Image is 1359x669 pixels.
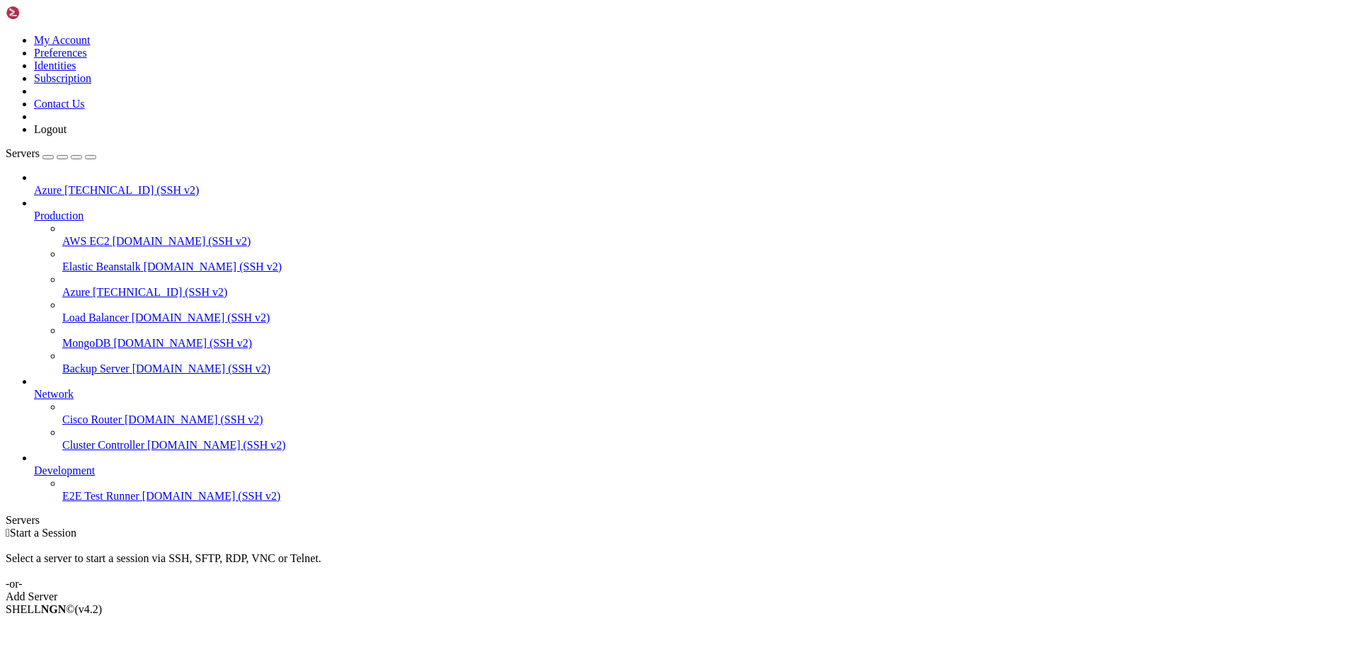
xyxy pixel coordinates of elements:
[6,603,102,615] span: SHELL ©
[34,123,67,135] a: Logout
[34,34,91,46] a: My Account
[34,184,1353,197] a: Azure [TECHNICAL_ID] (SSH v2)
[62,286,1353,299] a: Azure [TECHNICAL_ID] (SSH v2)
[6,147,40,159] span: Servers
[62,311,1353,324] a: Load Balancer [DOMAIN_NAME] (SSH v2)
[93,286,227,298] span: [TECHNICAL_ID] (SSH v2)
[34,72,91,84] a: Subscription
[6,590,1353,603] div: Add Server
[34,210,84,222] span: Production
[62,222,1353,248] li: AWS EC2 [DOMAIN_NAME] (SSH v2)
[62,261,141,273] span: Elastic Beanstalk
[6,514,1353,527] div: Servers
[62,401,1353,426] li: Cisco Router [DOMAIN_NAME] (SSH v2)
[132,362,271,374] span: [DOMAIN_NAME] (SSH v2)
[62,235,1353,248] a: AWS EC2 [DOMAIN_NAME] (SSH v2)
[144,261,282,273] span: [DOMAIN_NAME] (SSH v2)
[34,388,1353,401] a: Network
[34,184,62,196] span: Azure
[34,464,95,476] span: Development
[62,261,1353,273] a: Elastic Beanstalk [DOMAIN_NAME] (SSH v2)
[10,527,76,539] span: Start a Session
[41,603,67,615] b: NGN
[34,47,87,59] a: Preferences
[34,388,74,400] span: Network
[62,426,1353,452] li: Cluster Controller [DOMAIN_NAME] (SSH v2)
[34,59,76,72] a: Identities
[6,527,10,539] span: 
[75,603,103,615] span: 4.2.0
[62,337,1353,350] a: MongoDB [DOMAIN_NAME] (SSH v2)
[34,98,85,110] a: Contact Us
[6,147,96,159] a: Servers
[34,171,1353,197] li: Azure [TECHNICAL_ID] (SSH v2)
[62,273,1353,299] li: Azure [TECHNICAL_ID] (SSH v2)
[62,248,1353,273] li: Elastic Beanstalk [DOMAIN_NAME] (SSH v2)
[147,439,286,451] span: [DOMAIN_NAME] (SSH v2)
[62,413,1353,426] a: Cisco Router [DOMAIN_NAME] (SSH v2)
[34,452,1353,503] li: Development
[62,286,90,298] span: Azure
[62,413,122,425] span: Cisco Router
[62,490,139,502] span: E2E Test Runner
[125,413,263,425] span: [DOMAIN_NAME] (SSH v2)
[6,539,1353,590] div: Select a server to start a session via SSH, SFTP, RDP, VNC or Telnet. -or-
[34,464,1353,477] a: Development
[132,311,270,324] span: [DOMAIN_NAME] (SSH v2)
[64,184,199,196] span: [TECHNICAL_ID] (SSH v2)
[62,350,1353,375] li: Backup Server [DOMAIN_NAME] (SSH v2)
[62,477,1353,503] li: E2E Test Runner [DOMAIN_NAME] (SSH v2)
[142,490,281,502] span: [DOMAIN_NAME] (SSH v2)
[34,210,1353,222] a: Production
[62,439,144,451] span: Cluster Controller
[62,362,1353,375] a: Backup Server [DOMAIN_NAME] (SSH v2)
[62,490,1353,503] a: E2E Test Runner [DOMAIN_NAME] (SSH v2)
[62,324,1353,350] li: MongoDB [DOMAIN_NAME] (SSH v2)
[62,311,129,324] span: Load Balancer
[62,362,130,374] span: Backup Server
[62,439,1353,452] a: Cluster Controller [DOMAIN_NAME] (SSH v2)
[113,235,251,247] span: [DOMAIN_NAME] (SSH v2)
[113,337,252,349] span: [DOMAIN_NAME] (SSH v2)
[34,197,1353,375] li: Production
[62,299,1353,324] li: Load Balancer [DOMAIN_NAME] (SSH v2)
[6,6,87,20] img: Shellngn
[62,235,110,247] span: AWS EC2
[62,337,110,349] span: MongoDB
[34,375,1353,452] li: Network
